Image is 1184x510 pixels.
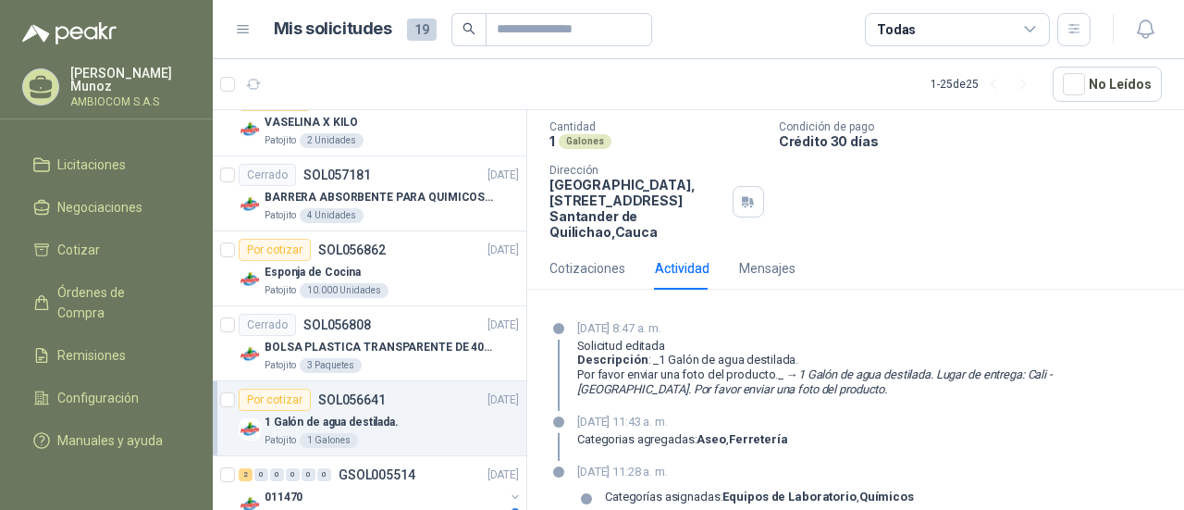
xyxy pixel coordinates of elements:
a: Por cotizarSOL056862[DATE] Company LogoEsponja de CocinaPatojito10.000 Unidades [213,231,526,306]
p: Cantidad [549,120,764,133]
img: Company Logo [239,268,261,291]
p: Categorias agregadas: , [577,432,788,447]
p: SOL056641 [318,393,386,406]
div: 3 Paquetes [300,358,362,373]
span: search [462,22,475,35]
strong: Aseo [697,432,726,446]
div: 2 [239,468,253,481]
div: Cerrado [239,164,296,186]
span: Remisiones [57,345,126,366]
p: : _1 Galón de agua destilada. [577,353,1162,367]
p: BARRERA ABSORBENTE PARA QUIMICOS (DERRAME DE HIPOCLORITO) [265,189,495,206]
div: Galones [559,134,611,149]
em: 1 Galón de agua destilada. Lugar de entrega: Cali - [GEOGRAPHIC_DATA]. Por favor enviar una foto ... [577,367,1053,396]
p: Por favor enviar una foto del producto._ → [577,367,1162,396]
p: [PERSON_NAME] Munoz [70,67,191,93]
div: Actividad [655,258,709,279]
p: Solicitud editada [577,339,1162,354]
h1: Mis solicitudes [274,16,392,43]
div: 0 [302,468,315,481]
div: 0 [254,468,268,481]
p: Patojito [265,283,296,298]
p: [DATE] 11:43 a. m. [577,413,788,431]
p: 1 Galón de agua destilada. [265,414,399,431]
p: Esponja de Cocina [265,264,361,281]
div: Cotizaciones [549,258,625,279]
div: Por cotizar [239,239,311,261]
a: Licitaciones [22,147,191,182]
img: Logo peakr [22,22,117,44]
p: [DATE] [487,317,519,334]
a: Manuales y ayuda [22,423,191,458]
div: 2 Unidades [300,133,364,148]
a: CerradoSOL056808[DATE] Company LogoBOLSA PLASTICA TRANSPARENTE DE 40*60 CMSPatojito3 Paquetes [213,306,526,381]
a: CerradoSOL057181[DATE] Company LogoBARRERA ABSORBENTE PARA QUIMICOS (DERRAME DE HIPOCLORITO)Patoj... [213,156,526,231]
strong: Químicos [859,490,914,504]
div: 0 [270,468,284,481]
div: Por cotizar [239,389,311,411]
strong: Ferretería [729,432,788,446]
p: 011470 [265,489,302,506]
a: Cotizar [22,232,191,267]
strong: Descripción [577,353,648,367]
p: Patojito [265,358,296,373]
div: Cerrado [239,314,296,336]
strong: Equipos de Laboratorio [722,490,856,504]
button: No Leídos [1053,67,1162,102]
a: Negociaciones [22,190,191,225]
p: VASELINA X KILO [265,114,358,131]
span: Cotizar [57,240,100,260]
div: 0 [286,468,300,481]
p: Categorías asignadas: , [605,490,914,504]
div: 0 [317,468,331,481]
img: Company Logo [239,343,261,366]
span: 19 [407,19,437,41]
p: [DATE] [487,392,519,409]
span: Órdenes de Compra [57,282,173,323]
p: [DATE] 11:28 a. m. [577,463,914,481]
a: Remisiones [22,338,191,373]
p: Dirección [549,164,725,177]
p: [DATE] [487,167,519,184]
p: SOL056862 [318,243,386,256]
span: Manuales y ayuda [57,430,163,451]
span: Configuración [57,388,139,408]
div: 1 - 25 de 25 [931,69,1038,99]
p: [GEOGRAPHIC_DATA], [STREET_ADDRESS] Santander de Quilichao , Cauca [549,177,725,240]
div: 4 Unidades [300,208,364,223]
p: GSOL005514 [339,468,415,481]
span: Negociaciones [57,197,142,218]
p: Patojito [265,133,296,148]
div: Todas [877,19,916,40]
p: SOL056808 [303,318,371,331]
p: BOLSA PLASTICA TRANSPARENTE DE 40*60 CMS [265,339,495,356]
img: Company Logo [239,418,261,441]
p: Crédito 30 días [779,133,1177,149]
p: [DATE] [487,466,519,484]
a: Por cotizarSOL057252[DATE] Company LogoVASELINA X KILOPatojito2 Unidades [213,81,526,156]
p: 1 [549,133,555,149]
p: SOL057181 [303,168,371,181]
div: Mensajes [739,258,795,279]
p: [DATE] [487,242,519,259]
a: Configuración [22,380,191,416]
span: Licitaciones [57,155,126,175]
a: Órdenes de Compra [22,275,191,330]
p: Patojito [265,433,296,448]
p: Patojito [265,208,296,223]
div: 1 Galones [300,433,358,448]
p: [DATE] 8:47 a. m. [577,319,1162,338]
p: AMBIOCOM S.A.S [70,96,191,107]
img: Company Logo [239,193,261,216]
a: Por cotizarSOL056641[DATE] Company Logo1 Galón de agua destilada.Patojito1 Galones [213,381,526,456]
img: Company Logo [239,118,261,141]
p: Condición de pago [779,120,1177,133]
div: 10.000 Unidades [300,283,388,298]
